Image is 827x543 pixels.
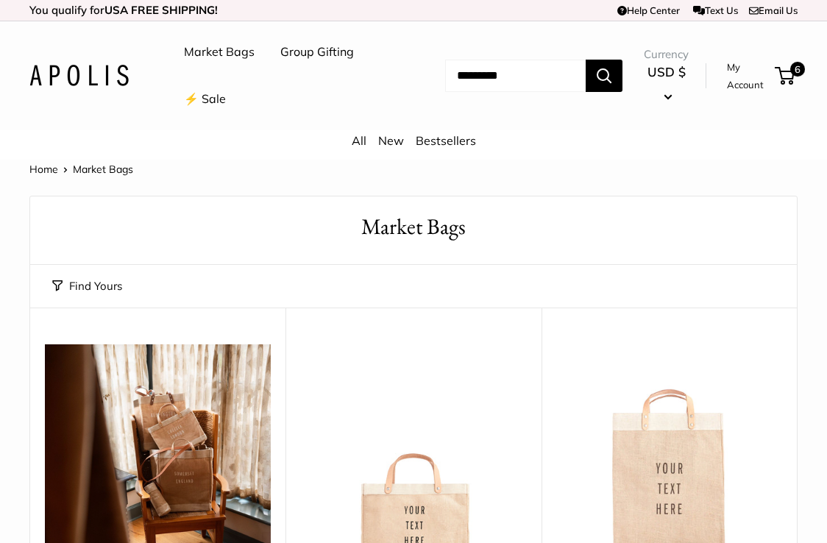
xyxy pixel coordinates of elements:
[749,4,798,16] a: Email Us
[644,60,689,107] button: USD $
[378,133,404,148] a: New
[52,276,122,297] button: Find Yours
[280,41,354,63] a: Group Gifting
[647,64,686,79] span: USD $
[727,58,770,94] a: My Account
[184,88,226,110] a: ⚡️ Sale
[184,41,255,63] a: Market Bags
[693,4,738,16] a: Text Us
[416,133,476,148] a: Bestsellers
[445,60,586,92] input: Search...
[586,60,622,92] button: Search
[29,65,129,86] img: Apolis
[644,44,689,65] span: Currency
[790,62,805,77] span: 6
[73,163,133,176] span: Market Bags
[29,163,58,176] a: Home
[352,133,366,148] a: All
[52,211,775,243] h1: Market Bags
[29,160,133,179] nav: Breadcrumb
[617,4,680,16] a: Help Center
[776,67,795,85] a: 6
[104,3,218,17] strong: USA FREE SHIPPING!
